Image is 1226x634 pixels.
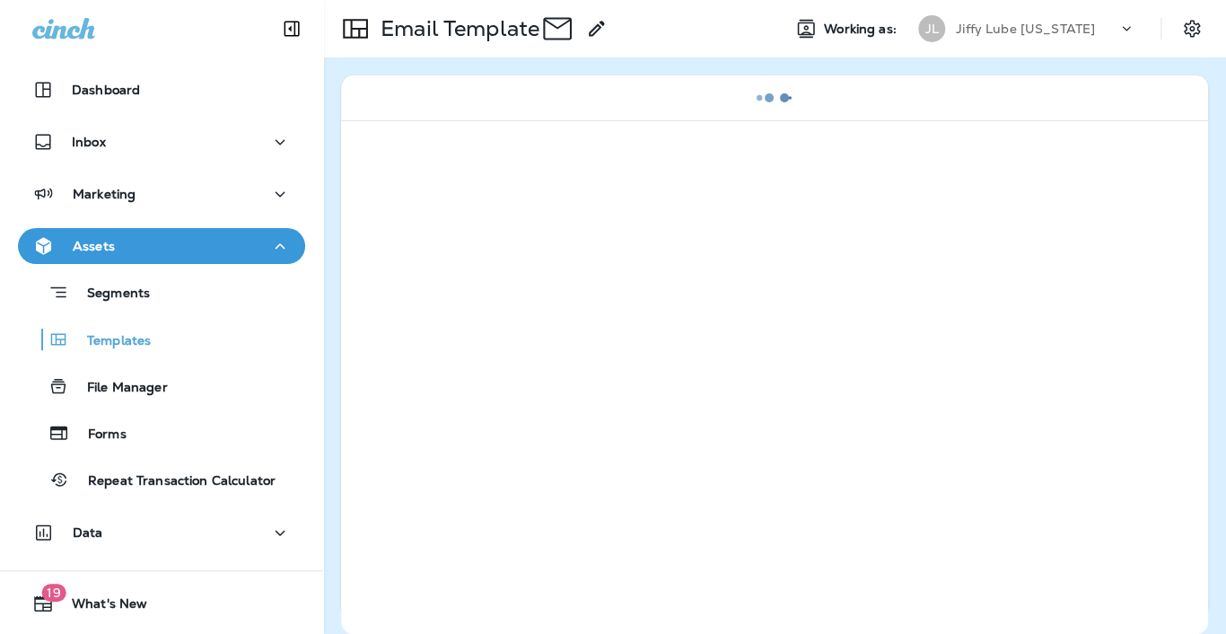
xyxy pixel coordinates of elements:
[18,124,305,160] button: Inbox
[18,515,305,550] button: Data
[69,333,151,350] p: Templates
[70,427,127,444] p: Forms
[918,15,945,42] div: JL
[18,367,305,405] button: File Manager
[73,187,136,201] p: Marketing
[69,380,168,397] p: File Manager
[1176,13,1208,45] button: Settings
[18,273,305,312] button: Segments
[18,414,305,452] button: Forms
[54,596,147,618] span: What's New
[18,72,305,108] button: Dashboard
[69,286,150,304] p: Segments
[18,176,305,212] button: Marketing
[18,586,305,621] button: 19What's New
[824,22,900,37] span: Working as:
[373,15,539,42] p: Email Template
[72,135,106,149] p: Inbox
[73,525,103,540] p: Data
[18,461,305,498] button: Repeat Transaction Calculator
[267,11,317,47] button: Collapse Sidebar
[956,22,1095,36] p: Jiffy Lube [US_STATE]
[73,239,115,253] p: Assets
[70,473,276,490] p: Repeat Transaction Calculator
[41,584,66,602] span: 19
[72,83,140,97] p: Dashboard
[18,321,305,358] button: Templates
[18,228,305,264] button: Assets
